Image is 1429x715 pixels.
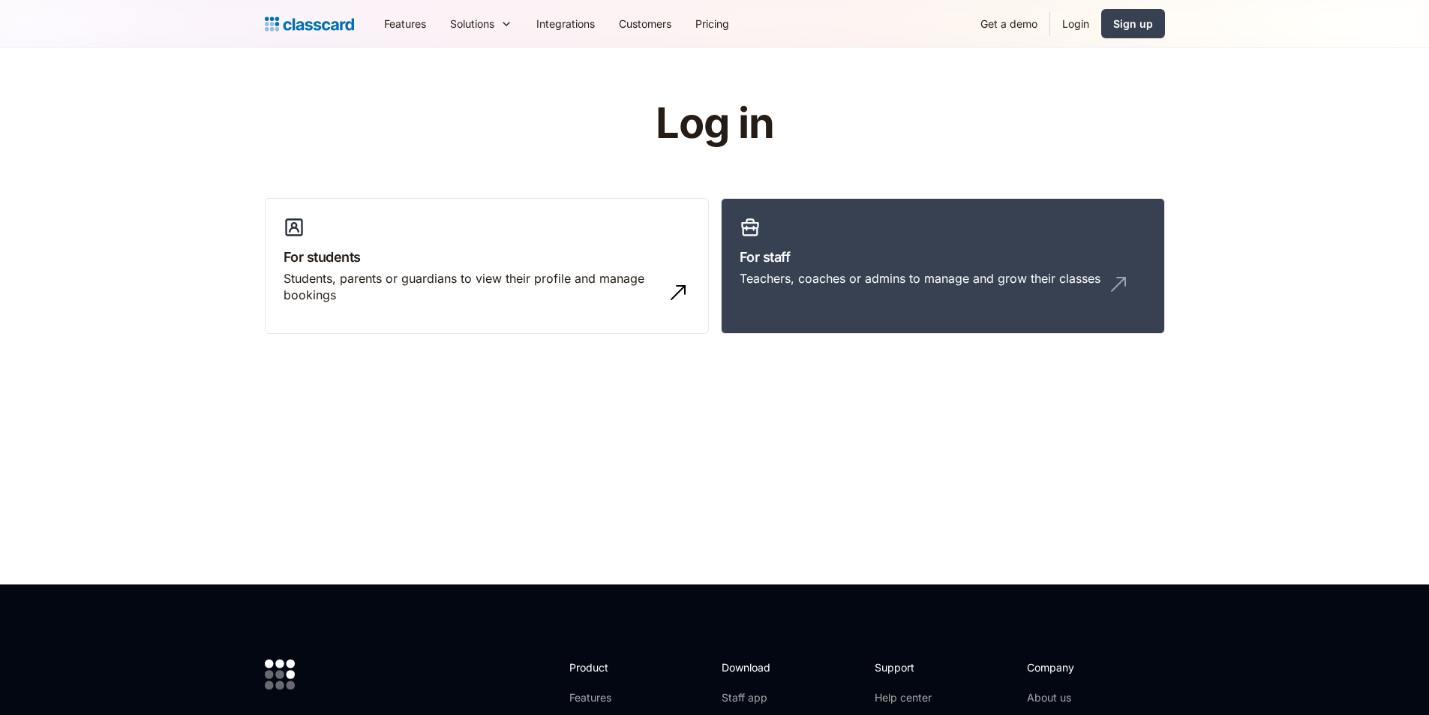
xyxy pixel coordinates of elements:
a: About us [1027,690,1127,705]
h3: For staff [740,247,1146,267]
h2: Product [569,659,650,675]
h3: For students [284,247,690,267]
a: Integrations [524,7,607,41]
a: Sign up [1101,9,1165,38]
a: Customers [607,7,683,41]
a: Help center [875,690,935,705]
a: For staffTeachers, coaches or admins to manage and grow their classes [721,198,1165,335]
div: Teachers, coaches or admins to manage and grow their classes [740,270,1100,287]
a: Login [1050,7,1101,41]
h2: Download [722,659,783,675]
div: Students, parents or guardians to view their profile and manage bookings [284,270,660,304]
a: Features [372,7,438,41]
a: For studentsStudents, parents or guardians to view their profile and manage bookings [265,198,709,335]
a: home [265,14,354,35]
h2: Support [875,659,935,675]
a: Features [569,690,650,705]
h1: Log in [476,101,953,147]
h2: Company [1027,659,1127,675]
a: Staff app [722,690,783,705]
div: Sign up [1113,16,1153,32]
div: Solutions [450,16,494,32]
a: Get a demo [968,7,1049,41]
div: Solutions [438,7,524,41]
a: Pricing [683,7,741,41]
